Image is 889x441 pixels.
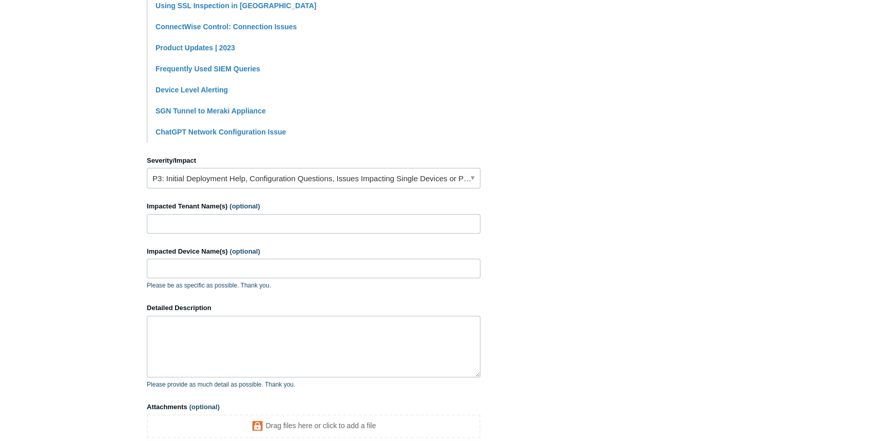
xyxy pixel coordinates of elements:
p: Please provide as much detail as possible. Thank you. [147,380,480,389]
span: (optional) [229,202,260,210]
label: Severity/Impact [147,156,480,166]
p: Please be as specific as possible. Thank you. [147,281,480,290]
a: Product Updates | 2023 [156,44,235,52]
a: P3: Initial Deployment Help, Configuration Questions, Issues Impacting Single Devices or Past Out... [147,168,480,188]
a: Using SSL Inspection in [GEOGRAPHIC_DATA] [156,2,316,10]
a: ChatGPT Network Configuration Issue [156,128,286,136]
span: (optional) [189,403,220,411]
a: ConnectWise Control: Connection Issues [156,23,297,31]
a: Device Level Alerting [156,86,228,94]
label: Detailed Description [147,303,480,313]
label: Impacted Tenant Name(s) [147,201,480,212]
a: SGN Tunnel to Meraki Appliance [156,107,266,115]
label: Impacted Device Name(s) [147,246,480,257]
a: Frequently Used SIEM Queries [156,65,260,73]
span: (optional) [230,247,260,255]
label: Attachments [147,402,480,412]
